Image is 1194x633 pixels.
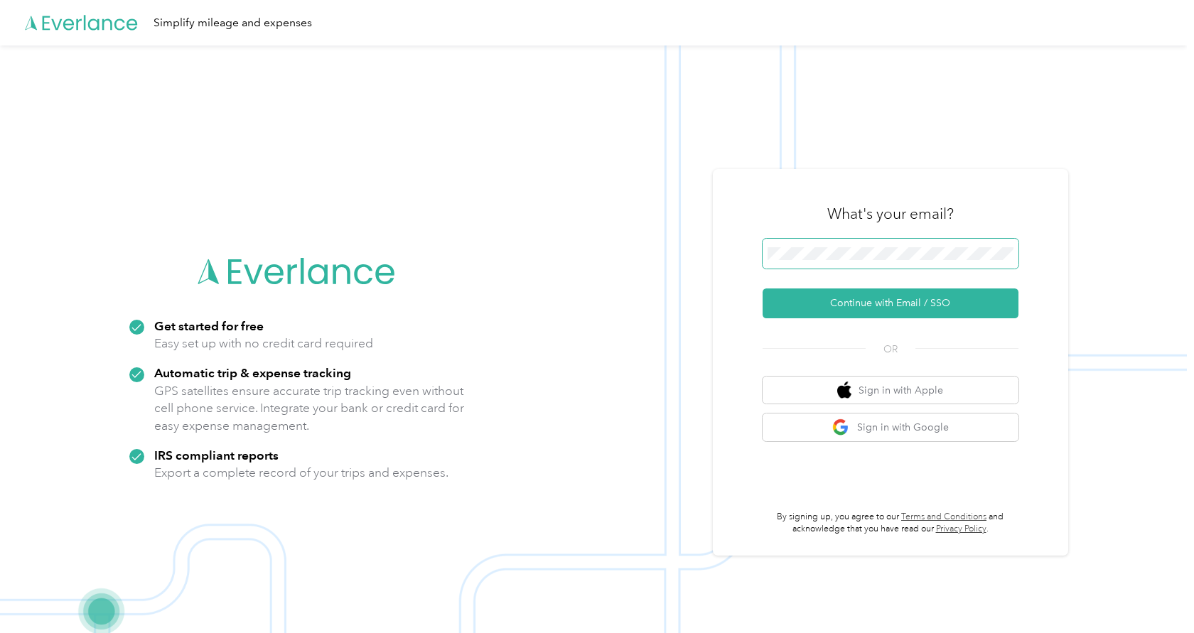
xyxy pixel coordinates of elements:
[154,448,279,462] strong: IRS compliant reports
[901,512,986,522] a: Terms and Conditions
[827,204,954,224] h3: What's your email?
[763,511,1018,536] p: By signing up, you agree to our and acknowledge that you have read our .
[154,365,351,380] strong: Automatic trip & expense tracking
[154,318,264,333] strong: Get started for free
[763,413,1018,441] button: google logoSign in with Google
[866,342,915,357] span: OR
[154,382,465,435] p: GPS satellites ensure accurate trip tracking even without cell phone service. Integrate your bank...
[154,335,373,352] p: Easy set up with no credit card required
[154,14,312,32] div: Simplify mileage and expenses
[936,524,986,534] a: Privacy Policy
[832,418,850,436] img: google logo
[763,377,1018,404] button: apple logoSign in with Apple
[837,382,851,399] img: apple logo
[154,464,448,482] p: Export a complete record of your trips and expenses.
[763,288,1018,318] button: Continue with Email / SSO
